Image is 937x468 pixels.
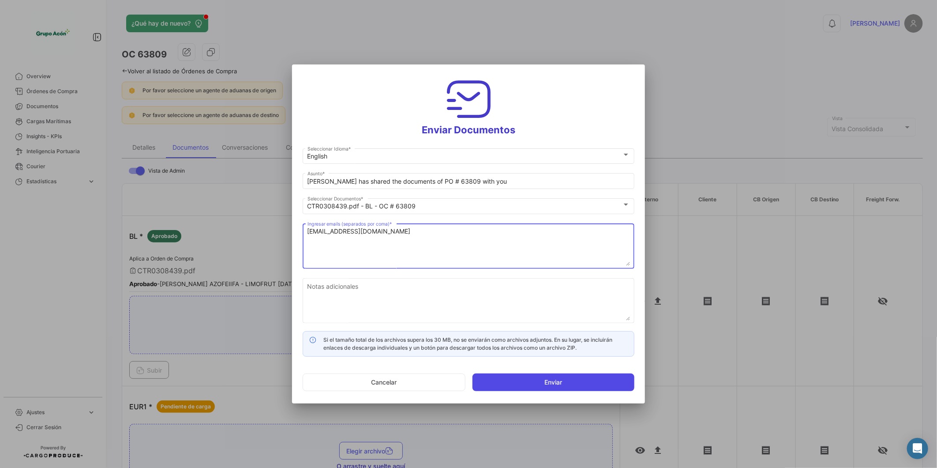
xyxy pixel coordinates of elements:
mat-select-trigger: CTR0308439.pdf - BL - OC # 63809 [307,202,416,210]
button: Enviar [472,374,634,391]
span: Si el tamaño total de los archivos supera los 30 MB, no se enviarán como archivos adjuntos. En su... [323,336,612,351]
button: Cancelar [303,374,465,391]
div: Abrir Intercom Messenger [907,438,928,459]
mat-select-trigger: English [307,152,328,160]
h3: Enviar Documentos [303,75,634,136]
